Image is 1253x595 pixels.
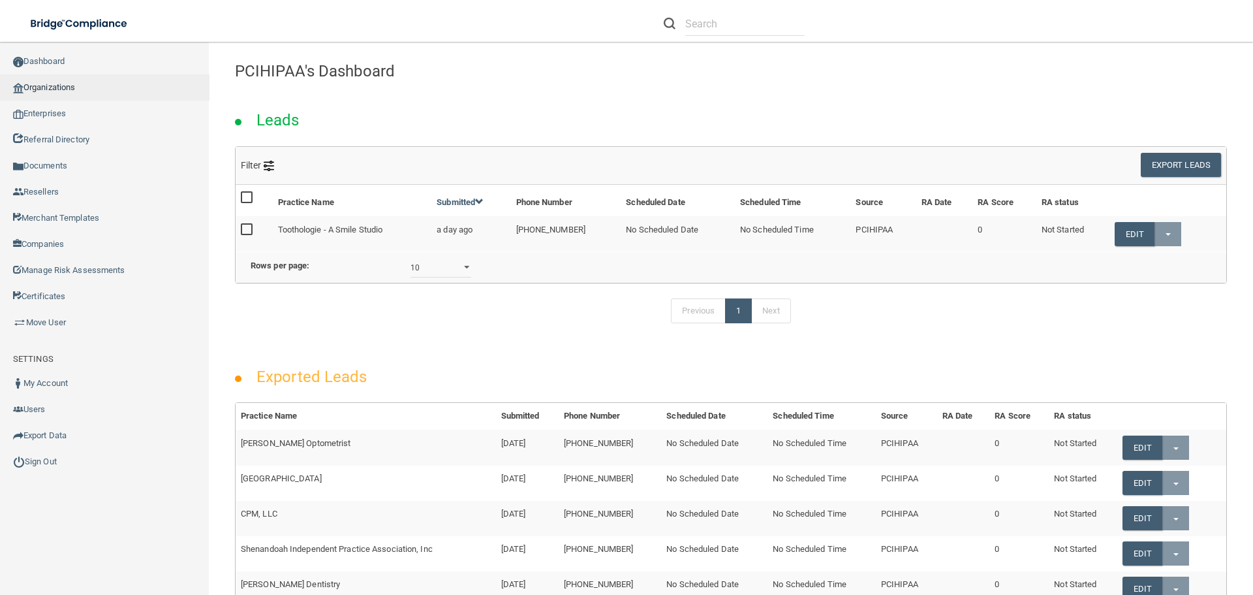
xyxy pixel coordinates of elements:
[664,18,675,29] img: ic-search.3b580494.png
[876,466,937,501] td: PCIHIPAA
[1122,436,1162,460] a: Edit
[496,501,559,536] td: [DATE]
[559,536,661,571] td: [PHONE_NUMBER]
[989,403,1049,430] th: RA Score
[559,501,661,536] td: [PHONE_NUMBER]
[13,187,23,197] img: ic_reseller.de258add.png
[621,216,735,251] td: No Scheduled Date
[1036,216,1109,251] td: Not Started
[273,216,432,251] td: Toothologie - A Smile Studio
[13,57,23,67] img: ic_dashboard_dark.d01f4a41.png
[251,261,309,270] b: Rows per page:
[236,466,496,501] td: [GEOGRAPHIC_DATA]
[767,430,876,465] td: No Scheduled Time
[767,536,876,571] td: No Scheduled Time
[13,110,23,119] img: enterprise.0d942306.png
[685,12,805,36] input: Search
[735,216,850,251] td: No Scheduled Time
[236,501,496,536] td: CPM, LLC
[1141,153,1221,177] button: Export Leads
[13,351,54,367] label: SETTINGS
[496,430,559,465] td: [DATE]
[437,197,484,207] a: Submitted
[243,359,380,395] h2: Exported Leads
[876,403,937,430] th: Source
[1049,466,1117,501] td: Not Started
[13,378,23,389] img: ic_user_dark.df1a06c3.png
[13,161,23,172] img: icon-documents.8dae5593.png
[273,185,432,216] th: Practice Name
[511,185,621,216] th: Phone Number
[1036,185,1109,216] th: RA status
[725,298,752,323] a: 1
[496,466,559,501] td: [DATE]
[1027,502,1237,555] iframe: Drift Widget Chat Controller
[751,298,790,323] a: Next
[735,185,850,216] th: Scheduled Time
[876,501,937,536] td: PCIHIPAA
[661,403,767,430] th: Scheduled Date
[559,466,661,501] td: [PHONE_NUMBER]
[989,536,1049,571] td: 0
[235,63,1227,80] h4: PCIHIPAA's Dashboard
[559,430,661,465] td: [PHONE_NUMBER]
[876,536,937,571] td: PCIHIPAA
[13,456,25,468] img: ic_power_dark.7ecde6b1.png
[661,466,767,501] td: No Scheduled Date
[767,403,876,430] th: Scheduled Time
[661,536,767,571] td: No Scheduled Date
[767,501,876,536] td: No Scheduled Time
[850,216,916,251] td: PCIHIPAA
[20,10,140,37] img: bridge_compliance_login_screen.278c3ca4.svg
[989,430,1049,465] td: 0
[236,536,496,571] td: Shenandoah Independent Practice Association, Inc
[1115,222,1154,246] a: Edit
[661,501,767,536] td: No Scheduled Date
[916,185,972,216] th: RA Date
[972,216,1036,251] td: 0
[1049,501,1117,536] td: Not Started
[671,298,726,323] a: Previous
[1049,430,1117,465] td: Not Started
[511,216,621,251] td: [PHONE_NUMBER]
[559,403,661,430] th: Phone Number
[850,185,916,216] th: Source
[264,161,274,171] img: icon-filter@2x.21656d0b.png
[496,403,559,430] th: Submitted
[13,83,23,93] img: organization-icon.f8decf85.png
[13,430,23,441] img: icon-export.b9366987.png
[1049,403,1117,430] th: RA status
[236,403,496,430] th: Practice Name
[972,185,1036,216] th: RA Score
[241,160,274,170] span: Filter
[876,430,937,465] td: PCIHIPAA
[661,430,767,465] td: No Scheduled Date
[13,404,23,415] img: icon-users.e205127d.png
[1122,471,1162,495] a: Edit
[767,466,876,501] td: No Scheduled Time
[13,316,26,329] img: briefcase.64adab9b.png
[431,216,510,251] td: a day ago
[243,102,313,138] h2: Leads
[496,536,559,571] td: [DATE]
[989,466,1049,501] td: 0
[937,403,990,430] th: RA Date
[989,501,1049,536] td: 0
[621,185,735,216] th: Scheduled Date
[236,430,496,465] td: [PERSON_NAME] Optometrist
